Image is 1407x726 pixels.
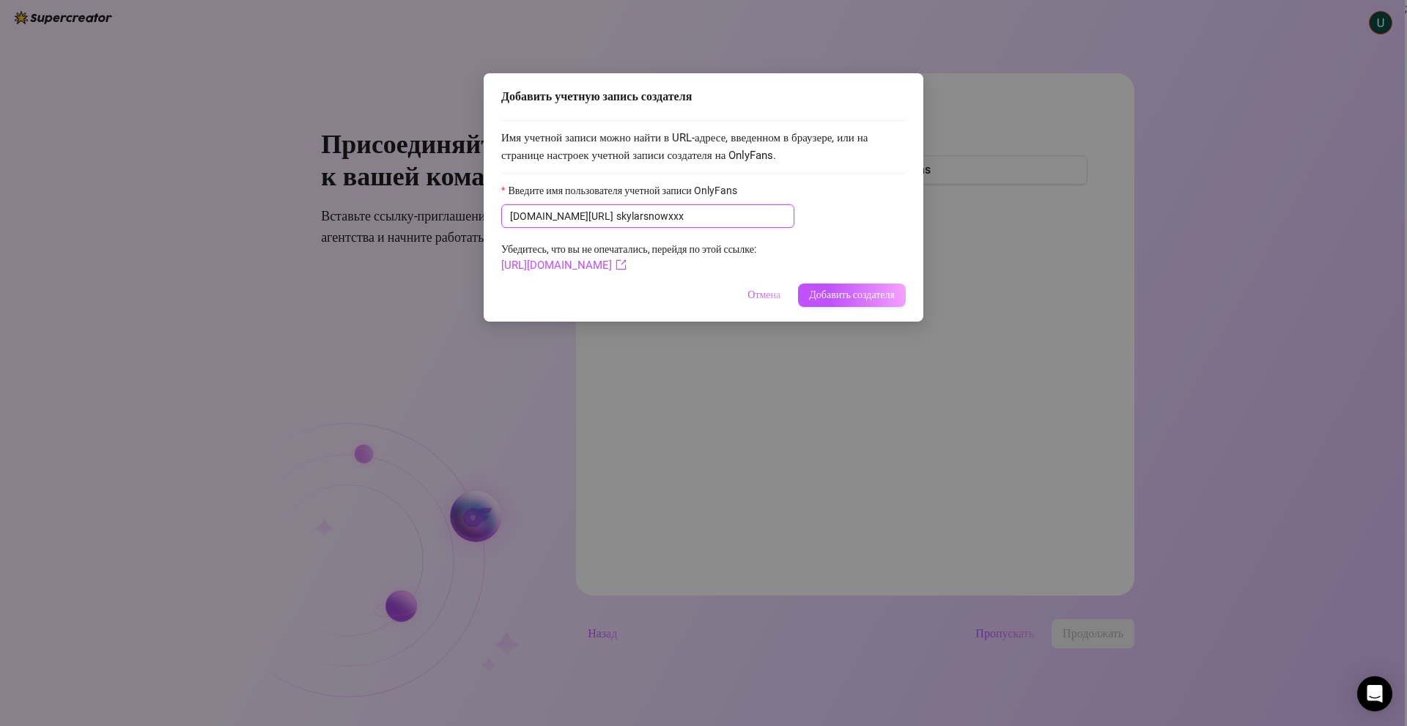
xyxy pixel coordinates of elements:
font: [URL][DOMAIN_NAME] [501,259,612,272]
label: Введите имя пользователя учетной записи OnlyFans [501,182,747,199]
a: [URL][DOMAIN_NAME]экспорт [501,259,627,272]
font: Убедитесь, что вы не опечатались, перейдя по этой ссылке: [501,243,756,255]
button: Добавить создателя [798,284,906,307]
span: экспорт [616,259,627,270]
input: Введите имя пользователя учетной записи OnlyFans [616,208,786,224]
font: Добавить создателя [809,289,895,300]
div: Открытый Интерком Мессенджер [1357,676,1392,711]
font: Добавить учетную запись создателя [501,89,692,103]
font: Имя учетной записи можно найти в URL-адресе, введенном в браузере, или на странице настроек учетн... [501,131,868,162]
font: Введите имя пользователя учетной записи OnlyFans [508,185,736,196]
button: Отмена [736,284,792,307]
font: [DOMAIN_NAME][URL] [510,210,613,222]
font: Отмена [747,289,780,300]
